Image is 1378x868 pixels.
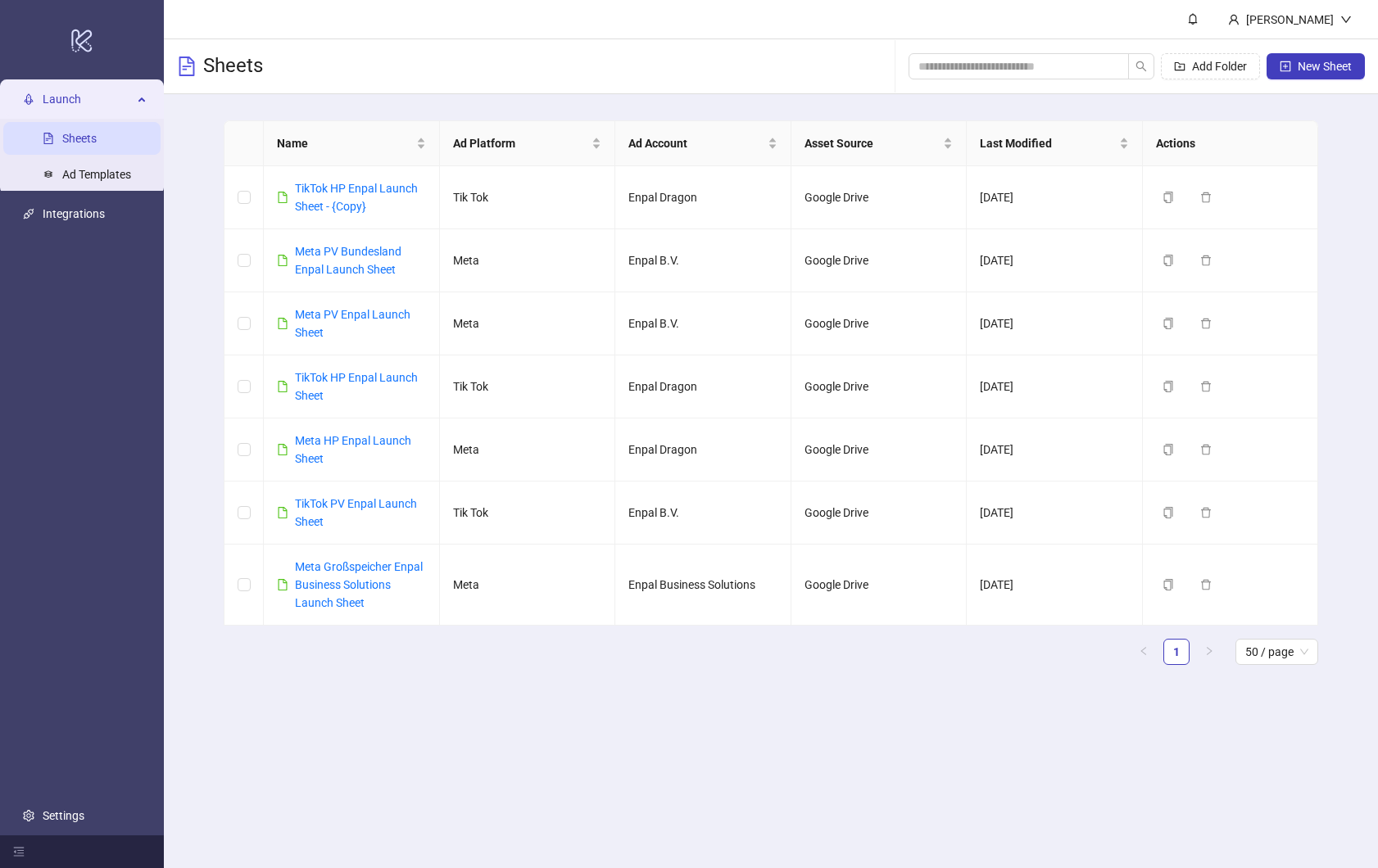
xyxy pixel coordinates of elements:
[440,229,616,292] td: Meta
[295,560,423,609] a: Meta Großspeicher Enpal Business Solutions Launch Sheet
[295,371,418,402] a: TikTok HP Enpal Launch Sheet
[1235,639,1318,665] div: Page Size
[1135,61,1147,72] span: search
[1163,192,1174,203] span: copy
[967,418,1143,481] td: [DATE]
[628,134,764,152] span: Ad Account
[791,481,968,545] td: Google Drive
[295,308,410,339] a: Meta PV Enpal Launch Sheet
[1131,639,1157,665] li: Previous Page
[1298,60,1352,73] span: New Sheet
[791,166,968,229] td: Google Drive
[967,229,1143,292] td: [DATE]
[277,318,288,329] span: file
[295,245,401,276] a: Meta PV Bundesland Enpal Launch Sheet
[1163,507,1174,518] span: copy
[177,57,197,76] span: file-text
[1161,53,1260,79] button: Add Folder
[791,418,968,481] td: Google Drive
[1192,60,1247,73] span: Add Folder
[277,255,288,266] span: file
[440,418,616,481] td: Meta
[295,434,411,465] a: Meta HP Enpal Launch Sheet
[1200,318,1212,329] span: delete
[62,169,131,182] a: Ad Templates
[615,229,791,292] td: Enpal B.V.
[295,497,417,528] a: TikTok PV Enpal Launch Sheet
[1340,14,1352,25] span: down
[1163,579,1174,590] span: copy
[1200,444,1212,455] span: delete
[967,545,1143,626] td: [DATE]
[277,579,288,590] span: file
[967,355,1143,418] td: [DATE]
[967,292,1143,355] td: [DATE]
[1200,381,1212,392] span: delete
[1163,255,1174,266] span: copy
[791,292,968,355] td: Google Drive
[791,545,968,626] td: Google Drive
[1131,639,1157,665] button: left
[615,166,791,229] td: Enpal Dragon
[13,846,25,857] span: menu-fold
[1163,639,1190,665] li: 1
[1174,61,1185,72] span: folder-add
[967,121,1143,166] th: Last Modified
[791,355,968,418] td: Google Drive
[264,121,440,166] th: Name
[967,166,1143,229] td: [DATE]
[615,292,791,355] td: Enpal B.V.
[1200,192,1212,203] span: delete
[1240,11,1340,29] div: [PERSON_NAME]
[440,355,616,418] td: Tik Tok
[980,134,1116,152] span: Last Modified
[43,84,133,116] span: Launch
[440,121,616,166] th: Ad Platform
[791,229,968,292] td: Google Drive
[277,507,288,518] span: file
[440,166,616,229] td: Tik Tok
[1196,639,1222,665] button: right
[1163,318,1174,329] span: copy
[1245,640,1308,664] span: 50 / page
[62,133,97,146] a: Sheets
[1204,646,1214,656] span: right
[23,94,34,106] span: rocket
[615,481,791,545] td: Enpal B.V.
[615,418,791,481] td: Enpal Dragon
[1267,53,1365,79] button: New Sheet
[1196,639,1222,665] li: Next Page
[453,134,589,152] span: Ad Platform
[1187,13,1199,25] span: bell
[615,355,791,418] td: Enpal Dragon
[277,444,288,455] span: file
[1200,579,1212,590] span: delete
[440,481,616,545] td: Tik Tok
[1163,381,1174,392] span: copy
[43,208,105,221] a: Integrations
[615,545,791,626] td: Enpal Business Solutions
[1164,640,1189,664] a: 1
[1143,121,1319,166] th: Actions
[203,53,263,79] h3: Sheets
[805,134,941,152] span: Asset Source
[1228,14,1240,25] span: user
[440,292,616,355] td: Meta
[43,809,84,822] a: Settings
[615,121,791,166] th: Ad Account
[1280,61,1291,72] span: plus-square
[295,182,418,213] a: TikTok HP Enpal Launch Sheet - {Copy}
[791,121,968,166] th: Asset Source
[1200,255,1212,266] span: delete
[1139,646,1149,656] span: left
[277,381,288,392] span: file
[277,134,413,152] span: Name
[1200,507,1212,518] span: delete
[1163,444,1174,455] span: copy
[277,192,288,203] span: file
[967,481,1143,545] td: [DATE]
[440,545,616,626] td: Meta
